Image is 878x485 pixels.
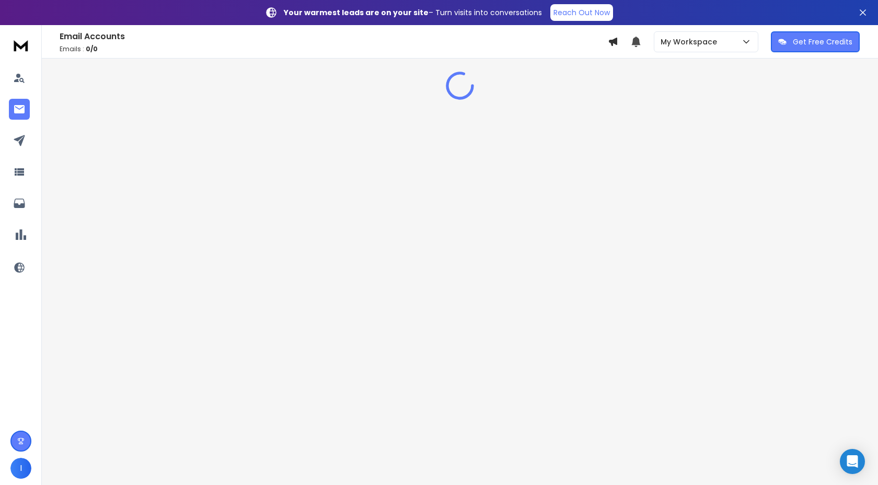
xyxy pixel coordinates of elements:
span: 0 / 0 [86,44,98,53]
p: – Turn visits into conversations [284,7,542,18]
button: Get Free Credits [771,31,860,52]
p: Emails : [60,45,608,53]
p: My Workspace [661,37,721,47]
h1: Email Accounts [60,30,608,43]
a: Reach Out Now [550,4,613,21]
p: Get Free Credits [793,37,852,47]
strong: Your warmest leads are on your site [284,7,429,18]
div: Open Intercom Messenger [840,449,865,474]
button: I [10,458,31,479]
p: Reach Out Now [553,7,610,18]
img: logo [10,36,31,55]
